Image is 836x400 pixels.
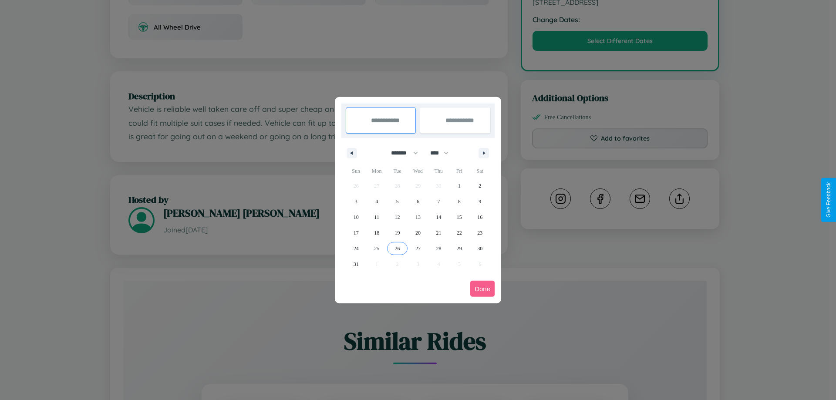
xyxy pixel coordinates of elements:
button: 16 [470,209,490,225]
button: 17 [346,225,366,241]
button: 30 [470,241,490,256]
span: 23 [477,225,482,241]
span: 11 [374,209,379,225]
span: 18 [374,225,379,241]
span: 28 [436,241,441,256]
span: 27 [415,241,421,256]
span: Mon [366,164,387,178]
button: 2 [470,178,490,194]
span: 6 [417,194,419,209]
button: 5 [387,194,408,209]
span: 29 [457,241,462,256]
button: 7 [428,194,449,209]
button: 22 [449,225,469,241]
button: 11 [366,209,387,225]
button: 14 [428,209,449,225]
button: 31 [346,256,366,272]
button: 15 [449,209,469,225]
span: 19 [395,225,400,241]
span: 7 [437,194,440,209]
span: 26 [395,241,400,256]
span: 3 [355,194,357,209]
button: 6 [408,194,428,209]
span: 13 [415,209,421,225]
span: 24 [354,241,359,256]
button: 3 [346,194,366,209]
span: 30 [477,241,482,256]
span: 17 [354,225,359,241]
button: 27 [408,241,428,256]
span: 8 [458,194,461,209]
button: 1 [449,178,469,194]
button: 9 [470,194,490,209]
span: Fri [449,164,469,178]
span: Tue [387,164,408,178]
button: 29 [449,241,469,256]
span: 16 [477,209,482,225]
span: Wed [408,164,428,178]
span: Thu [428,164,449,178]
button: 19 [387,225,408,241]
button: 18 [366,225,387,241]
button: 25 [366,241,387,256]
span: 10 [354,209,359,225]
button: 12 [387,209,408,225]
button: 26 [387,241,408,256]
span: 15 [457,209,462,225]
button: 13 [408,209,428,225]
span: 25 [374,241,379,256]
span: 4 [375,194,378,209]
button: 8 [449,194,469,209]
span: Sat [470,164,490,178]
button: 28 [428,241,449,256]
span: Sun [346,164,366,178]
button: Done [470,281,495,297]
button: 4 [366,194,387,209]
button: 20 [408,225,428,241]
span: 31 [354,256,359,272]
span: 9 [479,194,481,209]
button: 24 [346,241,366,256]
span: 5 [396,194,399,209]
span: 14 [436,209,441,225]
span: 22 [457,225,462,241]
button: 23 [470,225,490,241]
span: 21 [436,225,441,241]
button: 21 [428,225,449,241]
button: 10 [346,209,366,225]
span: 12 [395,209,400,225]
div: Give Feedback [826,182,832,218]
span: 2 [479,178,481,194]
span: 20 [415,225,421,241]
span: 1 [458,178,461,194]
